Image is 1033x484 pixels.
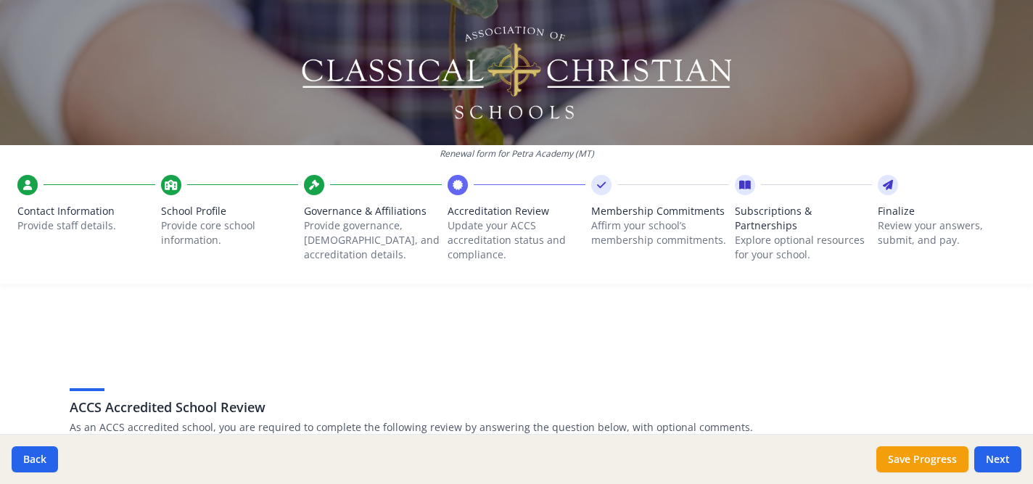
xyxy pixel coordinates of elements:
img: Logo [300,22,734,123]
span: Accreditation Review [448,204,585,218]
span: School Profile [161,204,299,218]
p: Provide governance, [DEMOGRAPHIC_DATA], and accreditation details. [304,218,442,262]
span: Finalize [878,204,1016,218]
button: Save Progress [876,446,968,472]
p: Provide core school information. [161,218,299,247]
h3: ACCS Accredited School Review [70,397,963,417]
span: Contact Information [17,204,155,218]
p: Explore optional resources for your school. [735,233,873,262]
p: Review your answers, submit, and pay. [878,218,1016,247]
p: Provide staff details. [17,218,155,233]
p: Affirm your school’s membership commitments. [591,218,729,247]
span: Membership Commitments [591,204,729,218]
p: As an ACCS accredited school, you are required to complete the following review by answering the ... [70,420,963,435]
span: Subscriptions & Partnerships [735,204,873,233]
span: Governance & Affiliations [304,204,442,218]
button: Next [974,446,1021,472]
button: Back [12,446,58,472]
p: Update your ACCS accreditation status and compliance. [448,218,585,262]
